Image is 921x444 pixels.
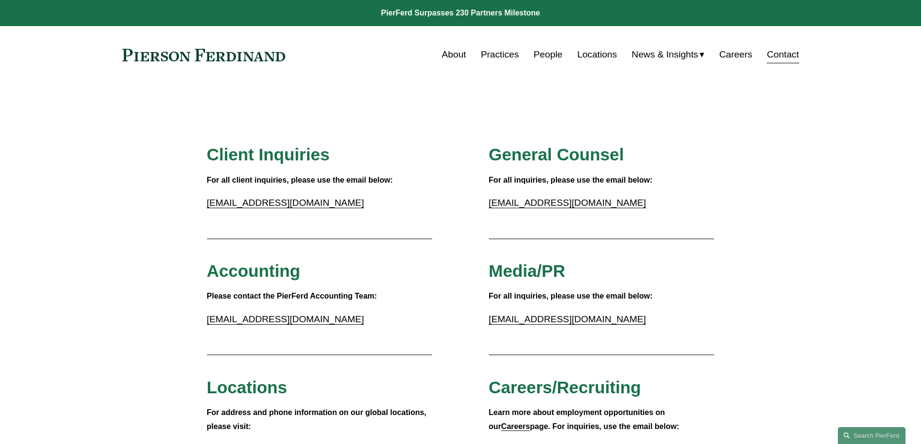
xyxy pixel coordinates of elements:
a: Practices [481,45,519,64]
a: Careers [719,45,752,64]
span: Media/PR [489,261,565,280]
a: folder dropdown [632,45,705,64]
a: [EMAIL_ADDRESS][DOMAIN_NAME] [489,198,646,208]
span: Locations [207,378,287,397]
span: Careers/Recruiting [489,378,641,397]
a: People [534,45,563,64]
span: Accounting [207,261,301,280]
span: Client Inquiries [207,145,330,164]
strong: For address and phone information on our global locations, please visit: [207,408,429,430]
a: Locations [577,45,617,64]
strong: page. For inquiries, use the email below: [530,422,679,430]
strong: For all client inquiries, please use the email below: [207,176,393,184]
strong: For all inquiries, please use the email below: [489,176,653,184]
strong: Please contact the PierFerd Accounting Team: [207,292,377,300]
span: General Counsel [489,145,624,164]
a: Search this site [838,427,906,444]
a: [EMAIL_ADDRESS][DOMAIN_NAME] [207,198,364,208]
a: Contact [767,45,799,64]
strong: For all inquiries, please use the email below: [489,292,653,300]
a: [EMAIL_ADDRESS][DOMAIN_NAME] [489,314,646,324]
a: Careers [501,422,530,430]
strong: Learn more about employment opportunities on our [489,408,667,430]
a: [EMAIL_ADDRESS][DOMAIN_NAME] [207,314,364,324]
span: News & Insights [632,46,699,63]
a: About [442,45,466,64]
